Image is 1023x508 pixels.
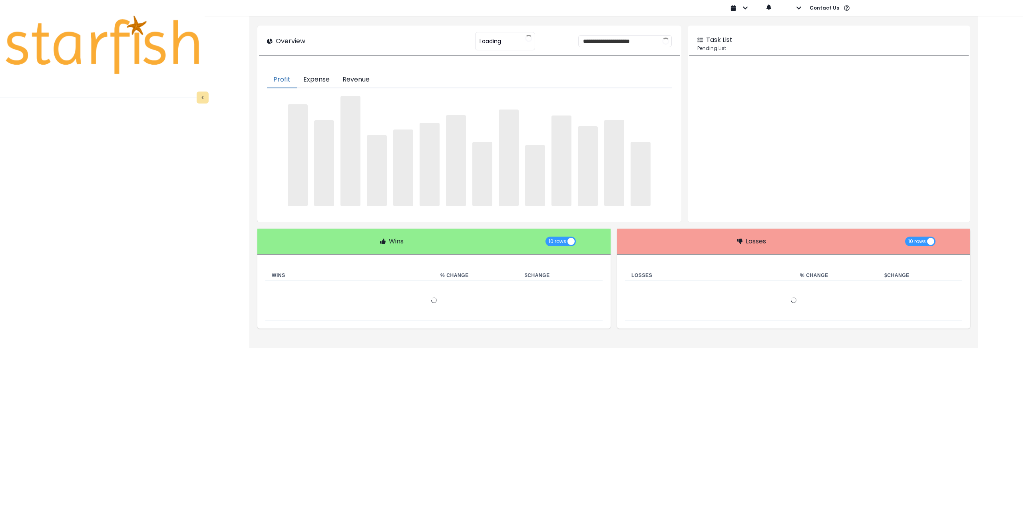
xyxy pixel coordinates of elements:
p: Pending List [697,45,961,52]
span: ‌ [288,104,308,206]
p: Losses [746,237,766,246]
span: ‌ [420,123,440,206]
span: ‌ [631,142,651,206]
span: ‌ [499,110,519,206]
span: ‌ [314,120,334,206]
span: ‌ [340,96,360,206]
span: ‌ [393,129,413,206]
span: ‌ [604,120,624,206]
th: Losses [625,271,794,281]
p: Task List [706,35,732,45]
span: ‌ [578,126,598,206]
span: ‌ [525,145,545,206]
span: ‌ [367,135,387,206]
button: Profit [267,72,297,88]
button: Expense [297,72,336,88]
span: ‌ [551,116,571,206]
button: Revenue [336,72,376,88]
p: Overview [276,36,305,46]
span: ‌ [472,142,492,206]
th: % Change [794,271,878,281]
th: $ Change [878,271,962,281]
span: 10 rows [908,237,926,246]
span: Loading [480,33,501,50]
th: $ Change [518,271,603,281]
span: ‌ [446,115,466,206]
th: % Change [434,271,518,281]
p: Wins [389,237,404,246]
th: Wins [265,271,434,281]
span: 10 rows [549,237,566,246]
